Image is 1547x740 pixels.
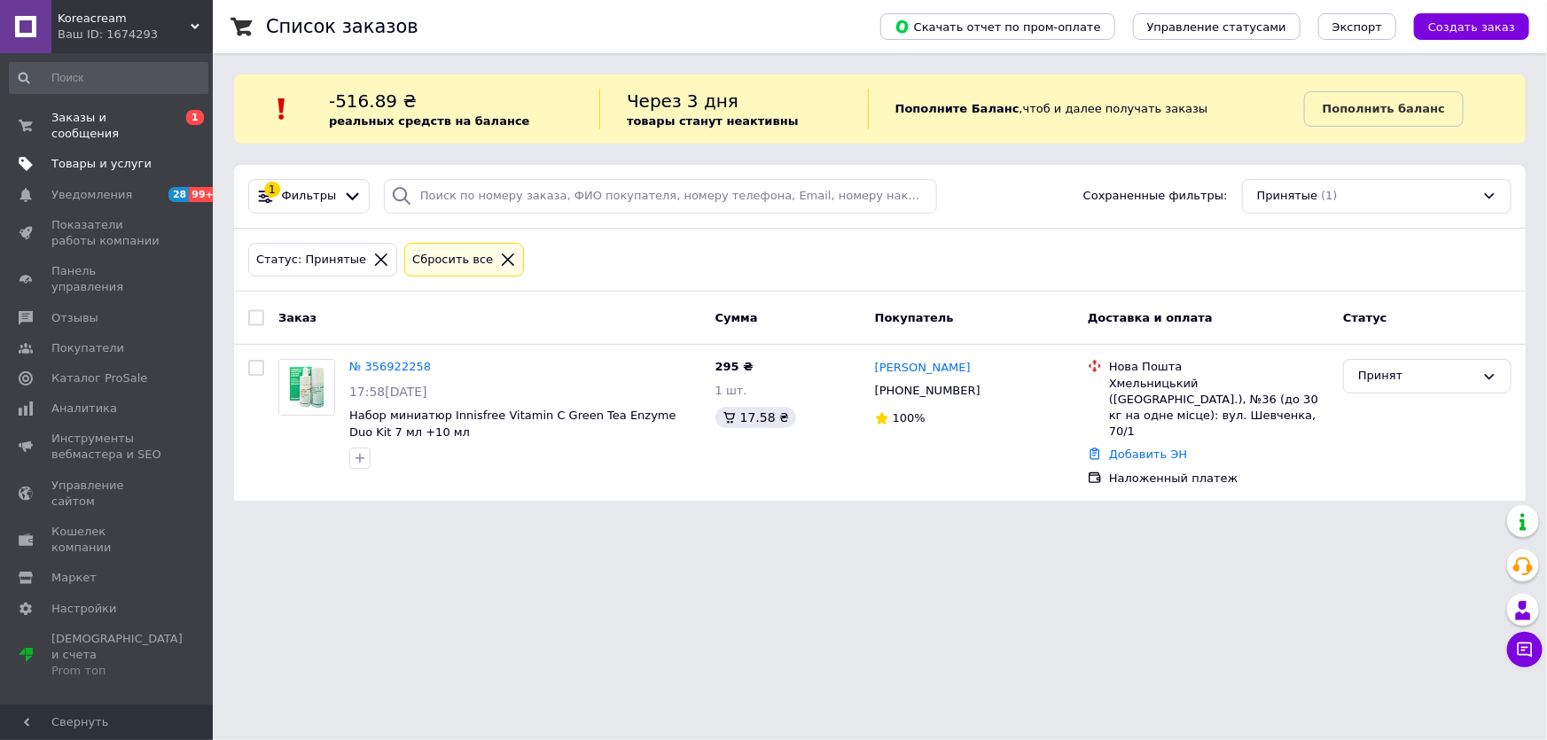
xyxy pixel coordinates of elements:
span: Koreacream [58,11,191,27]
div: Нова Пошта [1109,359,1329,375]
a: [PERSON_NAME] [875,360,971,377]
div: Сбросить все [409,251,496,269]
div: 17.58 ₴ [715,407,796,428]
span: Инструменты вебмастера и SEO [51,431,164,463]
span: 17:58[DATE] [349,385,427,399]
b: Пополнить баланс [1323,102,1445,115]
span: Доставка и оплата [1088,311,1213,324]
span: Каталог ProSale [51,370,147,386]
span: [PHONE_NUMBER] [875,384,981,397]
span: Управление сайтом [51,478,164,510]
span: Кошелек компании [51,524,164,556]
input: Поиск по номеру заказа, ФИО покупателя, номеру телефона, Email, номеру накладной [384,179,937,214]
a: Создать заказ [1396,19,1529,33]
span: 28 [168,187,189,202]
a: Набор миниатюр Innisfree Vitamin C Green Tea Enzyme Duo Kit 7 мл +10 мл [349,409,676,439]
b: Пополните Баланс [895,102,1020,115]
h1: Список заказов [266,16,418,37]
span: Экспорт [1332,20,1382,34]
span: Отзывы [51,310,98,326]
button: Экспорт [1318,13,1396,40]
div: Наложенный платеж [1109,471,1329,487]
span: 100% [893,411,926,425]
span: Покупатели [51,340,124,356]
span: 99+ [189,187,218,202]
span: Покупатель [875,311,954,324]
button: Скачать отчет по пром-оплате [880,13,1115,40]
span: Уведомления [51,187,132,203]
span: Заказ [278,311,316,324]
div: Prom топ [51,663,183,679]
span: Товары и услуги [51,156,152,172]
span: 1 [186,110,204,125]
span: Скачать отчет по пром-оплате [895,19,1101,35]
div: Хмельницький ([GEOGRAPHIC_DATA].), №36 (до 30 кг на одне місце): вул. Шевченка, 70/1 [1109,376,1329,440]
img: :exclamation: [269,96,295,122]
span: Статус [1343,311,1387,324]
span: Управление статусами [1147,20,1286,34]
b: товары станут неактивны [627,114,799,128]
span: Показатели работы компании [51,217,164,249]
span: Сумма [715,311,758,324]
div: Статус: Принятые [253,251,370,269]
b: реальных средств на балансе [329,114,530,128]
button: Чат с покупателем [1507,632,1543,667]
span: Маркет [51,570,97,586]
span: 295 ₴ [715,360,754,373]
span: [DEMOGRAPHIC_DATA] и счета [51,631,183,680]
span: (1) [1321,189,1337,202]
span: 1 шт. [715,384,747,397]
button: Управление статусами [1133,13,1301,40]
span: Панель управления [51,263,164,295]
span: -516.89 ₴ [329,90,417,112]
a: Пополнить баланс [1304,91,1464,127]
div: , чтоб и далее получать заказы [868,89,1304,129]
a: Добавить ЭН [1109,448,1187,461]
span: Аналитика [51,401,117,417]
span: Принятые [1257,188,1318,205]
div: 1 [264,182,280,198]
span: Фильтры [282,188,337,205]
a: Фото товару [278,359,335,416]
img: Фото товару [279,360,334,415]
div: Принят [1358,367,1475,386]
span: Сохраненные фильтры: [1083,188,1228,205]
span: Заказы и сообщения [51,110,164,142]
div: Ваш ID: 1674293 [58,27,213,43]
button: Создать заказ [1414,13,1529,40]
input: Поиск [9,62,208,94]
a: № 356922258 [349,360,431,373]
span: Создать заказ [1428,20,1515,34]
span: Настройки [51,601,116,617]
span: Через 3 дня [627,90,738,112]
